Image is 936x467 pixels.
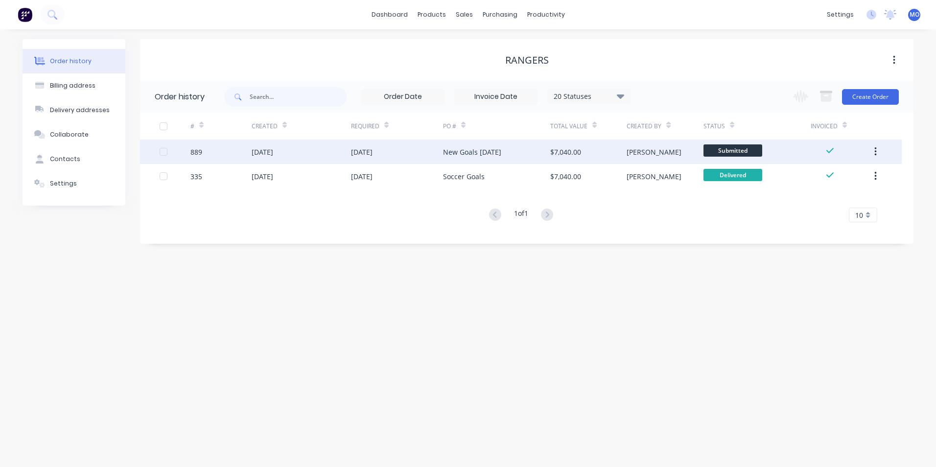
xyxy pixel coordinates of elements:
[703,144,762,157] span: Submitted
[50,155,80,163] div: Contacts
[23,147,125,171] button: Contacts
[703,122,725,131] div: Status
[455,90,537,104] input: Invoice Date
[822,7,859,22] div: settings
[703,113,811,140] div: Status
[351,171,373,182] div: [DATE]
[910,10,919,19] span: MO
[18,7,32,22] img: Factory
[50,130,89,139] div: Collaborate
[478,7,522,22] div: purchasing
[842,89,899,105] button: Create Order
[23,49,125,73] button: Order history
[443,171,485,182] div: Soccer Goals
[550,122,587,131] div: Total Value
[190,147,202,157] div: 889
[23,98,125,122] button: Delivery addresses
[50,81,95,90] div: Billing address
[252,147,273,157] div: [DATE]
[811,122,838,131] div: Invoiced
[362,90,444,104] input: Order Date
[550,113,627,140] div: Total Value
[522,7,570,22] div: productivity
[23,73,125,98] button: Billing address
[351,122,379,131] div: Required
[514,208,528,222] div: 1 of 1
[413,7,451,22] div: products
[23,122,125,147] button: Collaborate
[155,91,205,103] div: Order history
[627,122,661,131] div: Created By
[443,113,550,140] div: PO #
[443,122,456,131] div: PO #
[443,147,501,157] div: New Goals [DATE]
[50,57,92,66] div: Order history
[548,91,630,102] div: 20 Statuses
[190,122,194,131] div: #
[627,113,703,140] div: Created By
[367,7,413,22] a: dashboard
[250,87,347,107] input: Search...
[550,171,581,182] div: $7,040.00
[190,171,202,182] div: 335
[451,7,478,22] div: sales
[252,171,273,182] div: [DATE]
[252,113,351,140] div: Created
[703,169,762,181] span: Delivered
[627,171,681,182] div: [PERSON_NAME]
[50,179,77,188] div: Settings
[627,147,681,157] div: [PERSON_NAME]
[190,113,252,140] div: #
[855,210,863,220] span: 10
[23,171,125,196] button: Settings
[811,113,872,140] div: Invoiced
[351,147,373,157] div: [DATE]
[50,106,110,115] div: Delivery addresses
[351,113,443,140] div: Required
[550,147,581,157] div: $7,040.00
[252,122,278,131] div: Created
[505,54,549,66] div: Rangers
